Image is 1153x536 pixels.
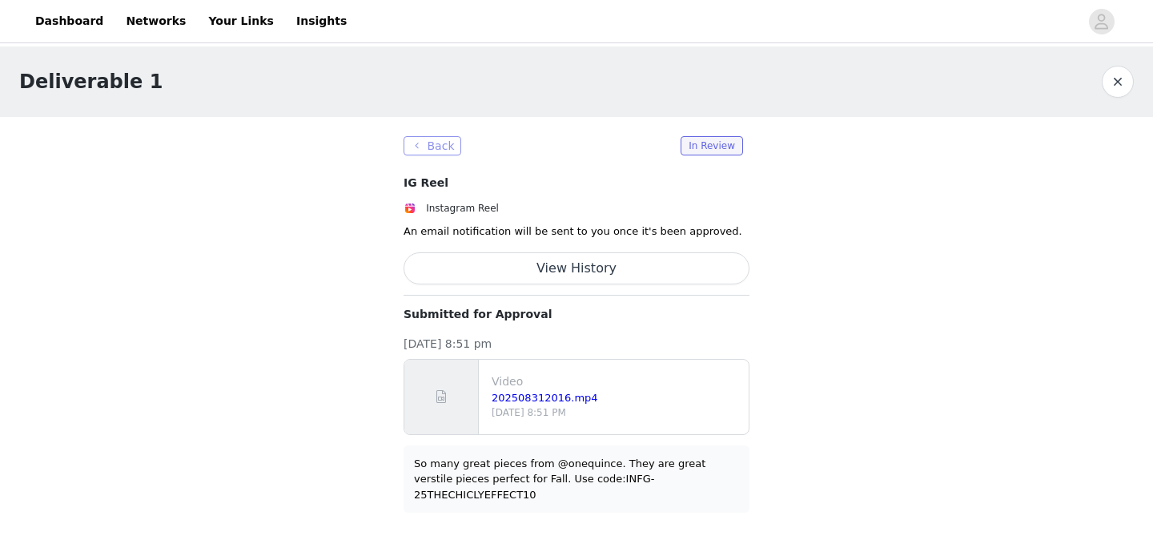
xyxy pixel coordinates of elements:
[404,336,749,353] p: [DATE] 8:51 pm
[404,252,749,284] button: View History
[116,3,195,39] a: Networks
[199,3,283,39] a: Your Links
[287,3,356,39] a: Insights
[384,117,769,532] section: An email notification will be sent to you once it's been approved.
[414,456,739,503] div: So many great pieces from @onequince. They are great verstile pieces perfect for Fall. Use code:I...
[426,203,499,214] span: Instagram Reel
[19,67,163,96] h1: Deliverable 1
[404,306,749,323] p: Submitted for Approval
[1094,9,1109,34] div: avatar
[681,136,743,155] span: In Review
[492,373,742,390] p: Video
[404,136,461,155] button: Back
[404,202,416,215] img: Instagram Reels Icon
[404,175,749,191] h4: IG Reel
[492,405,742,420] p: [DATE] 8:51 PM
[26,3,113,39] a: Dashboard
[492,392,598,404] a: 202508312016.mp4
